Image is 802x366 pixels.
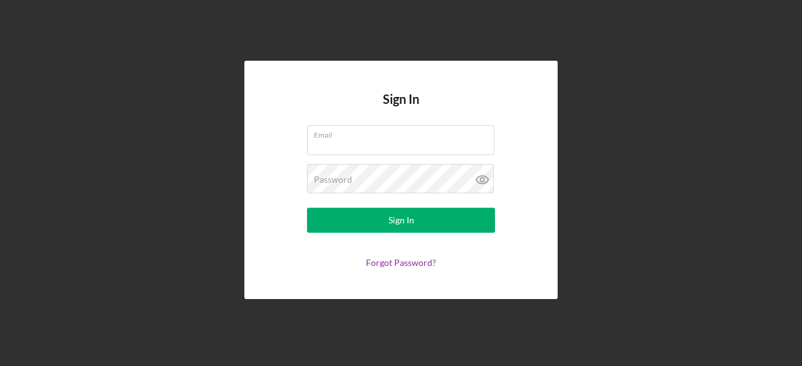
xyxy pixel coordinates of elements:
[314,126,494,140] label: Email
[314,175,352,185] label: Password
[383,92,419,125] h4: Sign In
[366,257,436,268] a: Forgot Password?
[307,208,495,233] button: Sign In
[388,208,414,233] div: Sign In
